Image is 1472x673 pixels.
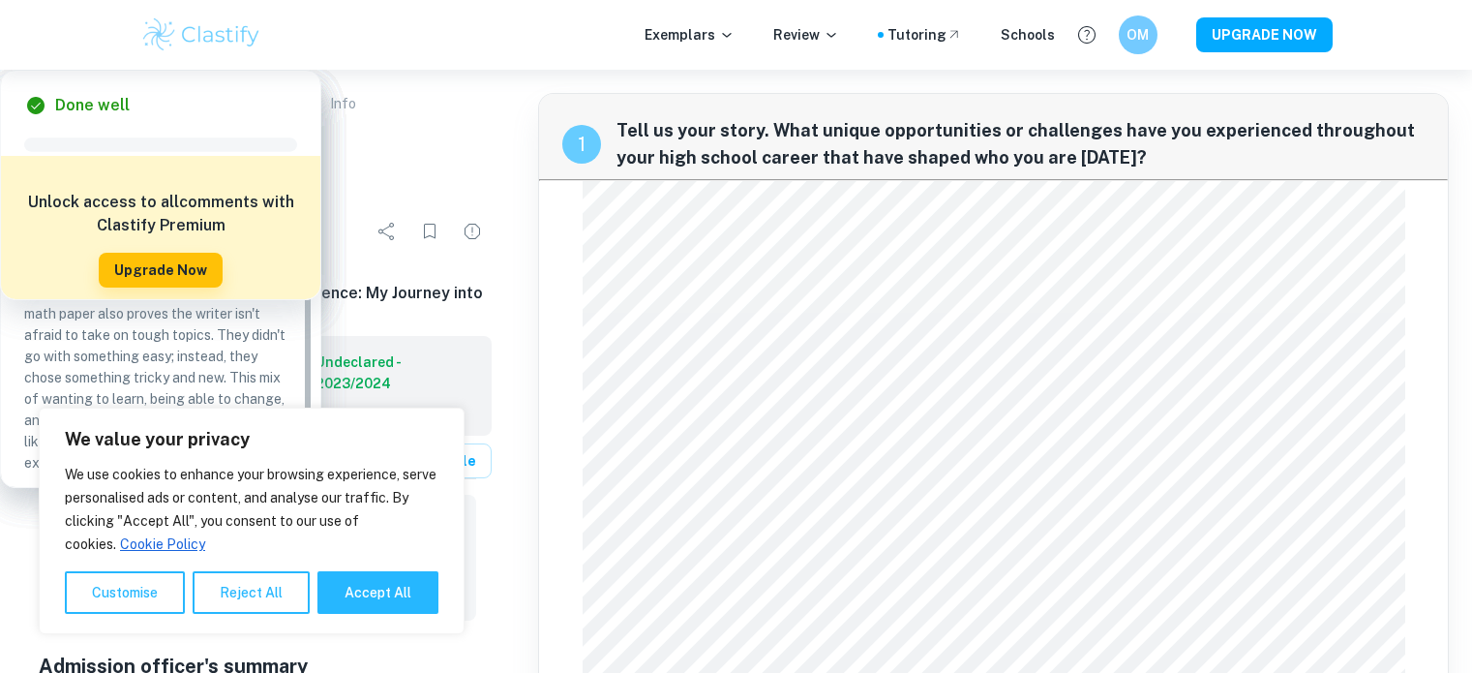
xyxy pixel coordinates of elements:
[773,24,839,46] p: Review
[193,571,310,614] button: Reject All
[24,154,297,495] p: Thi really gets the reader's attention by showing how the writer thinks about what's happening no...
[562,125,601,164] div: recipe
[887,24,962,46] a: Tutoring
[1001,24,1055,46] a: Schools
[368,212,406,251] div: Share
[645,24,735,46] p: Exemplars
[1127,24,1149,46] h6: OM
[140,15,263,54] img: Clastify logo
[99,253,223,288] button: Upgrade Now
[317,571,438,614] button: Accept All
[119,535,206,553] a: Cookie Policy
[11,191,311,237] h6: Unlock access to all comments with Clastify Premium
[65,463,438,556] p: We use cookies to enhance your browsing experience, serve personalised ads or content, and analys...
[410,212,449,251] div: Bookmark
[1070,18,1103,51] button: Help and Feedback
[330,93,356,114] p: Info
[39,408,465,634] div: We value your privacy
[616,117,1425,171] span: Tell us your story. What unique opportunities or challenges have you experienced throughout your ...
[55,94,130,117] h6: Done well
[1119,15,1157,54] button: OM
[65,428,438,451] p: We value your privacy
[453,212,492,251] div: Report issue
[1196,17,1333,52] button: UPGRADE NOW
[65,571,185,614] button: Customise
[315,352,476,394] a: Undeclared - 2023/2024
